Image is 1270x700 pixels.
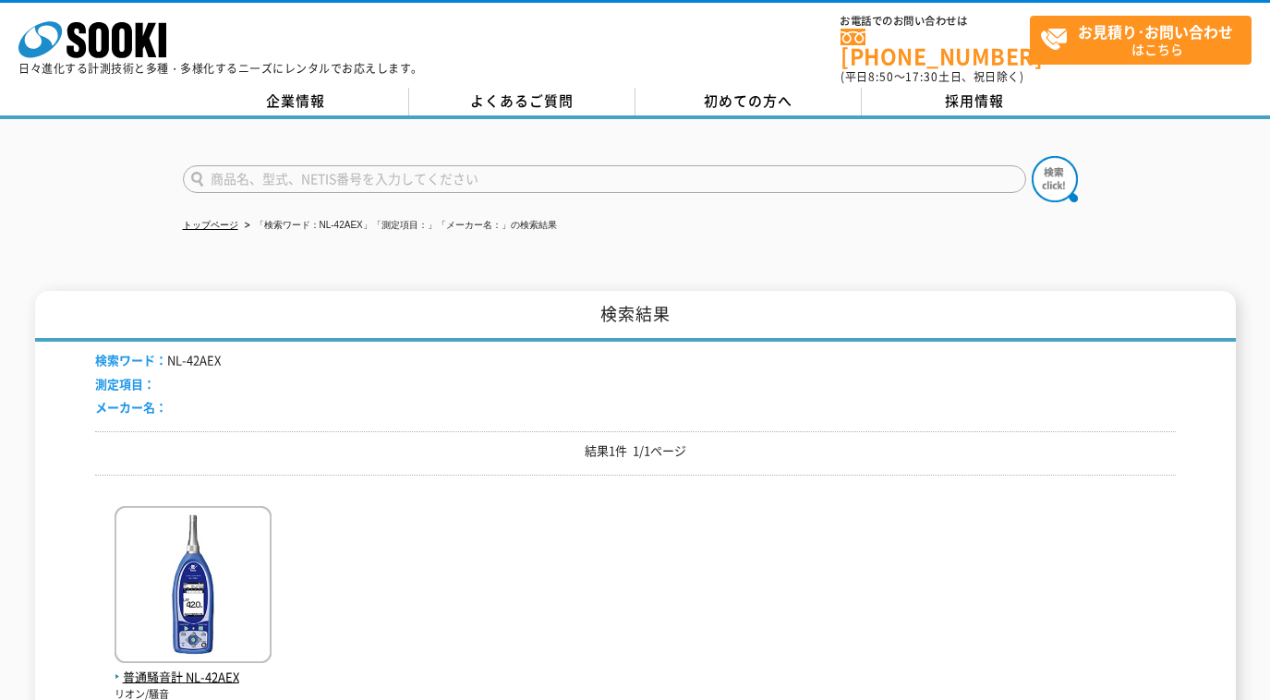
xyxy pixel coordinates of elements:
[635,88,862,115] a: 初めての方へ
[183,88,409,115] a: 企業情報
[704,91,792,111] span: 初めての方へ
[35,291,1236,342] h1: 検索結果
[18,63,423,74] p: 日々進化する計測技術と多種・多様化するニーズにレンタルでお応えします。
[841,29,1030,66] a: [PHONE_NUMBER]
[868,68,894,85] span: 8:50
[183,220,238,230] a: トップページ
[1032,156,1078,202] img: btn_search.png
[95,351,167,368] span: 検索ワード：
[95,375,155,392] span: 測定項目：
[862,88,1088,115] a: 採用情報
[1030,16,1252,65] a: お見積り･お問い合わせはこちら
[841,16,1030,27] span: お電話でのお問い合わせは
[115,506,272,668] img: NL-42AEX
[905,68,938,85] span: 17:30
[95,441,1176,461] p: 結果1件 1/1ページ
[115,668,272,687] span: 普通騒音計 NL-42AEX
[1040,17,1251,63] span: はこちら
[841,68,1023,85] span: (平日 ～ 土日、祝日除く)
[409,88,635,115] a: よくあるご質問
[183,165,1026,193] input: 商品名、型式、NETIS番号を入力してください
[115,648,272,687] a: 普通騒音計 NL-42AEX
[95,398,167,416] span: メーカー名：
[241,216,557,235] li: 「検索ワード：NL-42AEX」「測定項目：」「メーカー名：」の検索結果
[1078,20,1233,42] strong: お見積り･お問い合わせ
[95,351,221,370] li: NL-42AEX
